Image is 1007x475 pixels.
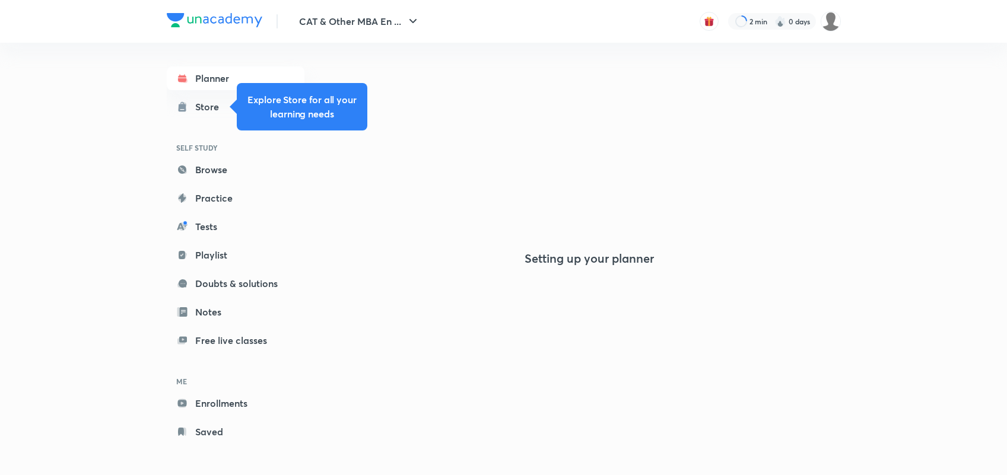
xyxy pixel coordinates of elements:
h6: ME [167,371,304,391]
a: Tests [167,215,304,238]
img: streak [774,15,786,27]
img: Company Logo [167,13,262,27]
h6: SELF STUDY [167,138,304,158]
a: Store [167,95,304,119]
a: Playlist [167,243,304,267]
h4: Setting up your planner [525,251,654,266]
a: Company Logo [167,13,262,30]
a: Doubts & solutions [167,272,304,295]
a: Notes [167,300,304,324]
div: Store [195,100,226,114]
a: Saved [167,420,304,444]
button: avatar [700,12,719,31]
a: Free live classes [167,329,304,352]
h5: Explore Store for all your learning needs [246,93,358,121]
button: CAT & Other MBA En ... [292,9,427,33]
a: Practice [167,186,304,210]
a: Browse [167,158,304,181]
a: Planner [167,66,304,90]
a: Enrollments [167,391,304,415]
img: avatar [704,16,714,27]
img: Coolm [821,11,841,31]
